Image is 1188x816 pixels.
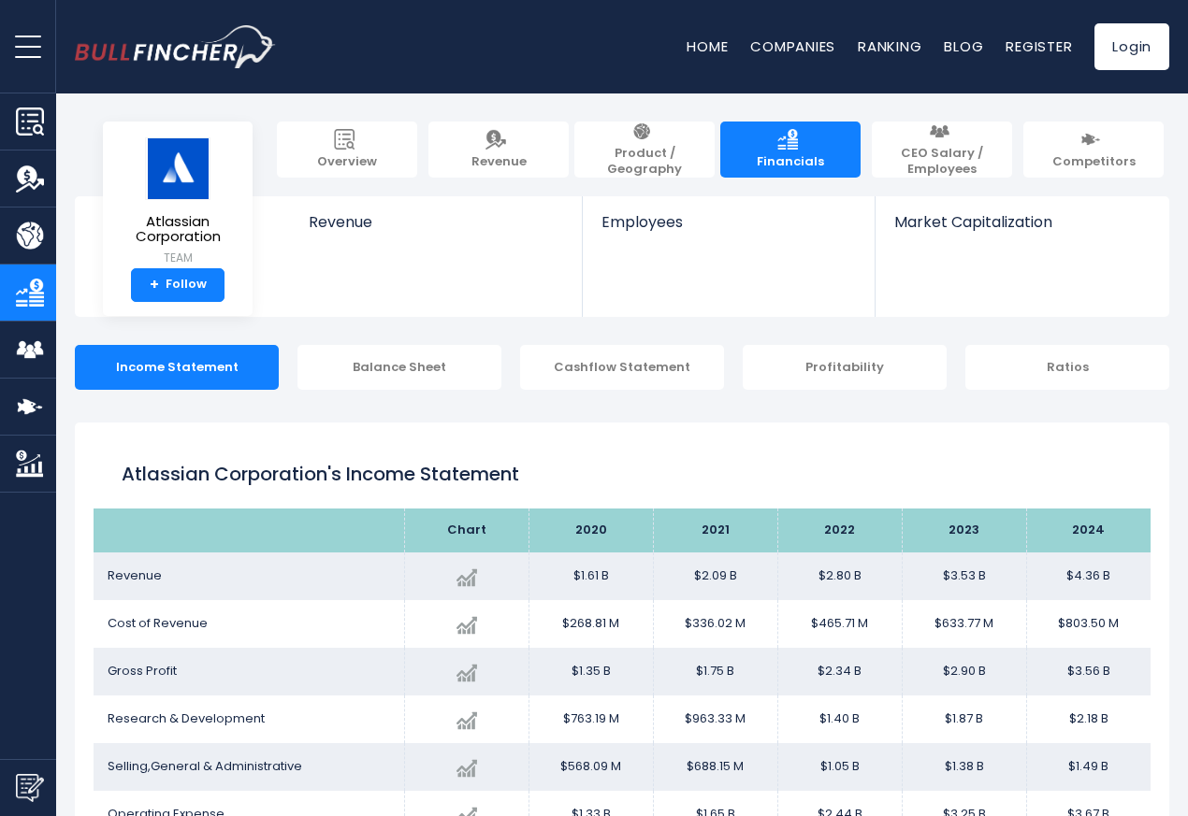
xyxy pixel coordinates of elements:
div: Ratios [965,345,1169,390]
td: $1.61 B [529,552,653,600]
a: Ranking [858,36,921,56]
td: $1.35 B [529,648,653,695]
span: CEO Salary / Employees [881,146,1003,178]
div: Income Statement [75,345,279,390]
a: Companies [750,36,835,56]
span: Overview [317,154,377,170]
span: Employees [601,213,855,231]
span: Revenue [108,566,162,584]
td: $1.49 B [1026,743,1151,791]
td: $1.75 B [653,648,777,695]
th: 2022 [777,508,902,552]
a: Home [687,36,728,56]
td: $336.02 M [653,600,777,648]
td: $4.36 B [1026,552,1151,600]
a: Financials [720,122,861,178]
a: Employees [583,196,874,263]
span: Atlassian Corporation [118,214,238,245]
td: $963.33 M [653,695,777,743]
td: $3.53 B [902,552,1026,600]
td: $2.80 B [777,552,902,600]
span: Product / Geography [584,146,705,178]
a: Register [1006,36,1072,56]
a: Product / Geography [574,122,715,178]
td: $268.81 M [529,600,653,648]
img: bullfincher logo [75,25,276,68]
div: Balance Sheet [297,345,501,390]
span: Gross Profit [108,662,177,680]
span: Selling,General & Administrative [108,757,302,775]
th: Chart [404,508,529,552]
th: 2024 [1026,508,1151,552]
td: $1.05 B [777,743,902,791]
td: $1.40 B [777,695,902,743]
span: Financials [757,154,824,170]
td: $1.87 B [902,695,1026,743]
td: $633.77 M [902,600,1026,648]
h1: Atlassian Corporation's Income Statement [122,460,1123,488]
div: Cashflow Statement [520,345,724,390]
td: $803.50 M [1026,600,1151,648]
td: $1.38 B [902,743,1026,791]
td: $465.71 M [777,600,902,648]
th: 2023 [902,508,1026,552]
td: $688.15 M [653,743,777,791]
th: 2021 [653,508,777,552]
span: Revenue [309,213,564,231]
a: Overview [277,122,417,178]
span: Market Capitalization [894,213,1149,231]
a: Go to homepage [75,25,276,68]
td: $568.09 M [529,743,653,791]
a: +Follow [131,268,225,302]
span: Revenue [471,154,527,170]
a: Revenue [290,196,583,263]
a: Competitors [1023,122,1164,178]
a: Login [1094,23,1169,70]
td: $2.18 B [1026,695,1151,743]
td: $2.09 B [653,552,777,600]
span: Cost of Revenue [108,614,208,632]
a: Revenue [428,122,569,178]
td: $2.90 B [902,648,1026,695]
span: Competitors [1052,154,1136,170]
a: Blog [944,36,983,56]
a: Market Capitalization [876,196,1167,263]
span: Research & Development [108,709,265,727]
div: Profitability [743,345,947,390]
td: $2.34 B [777,648,902,695]
a: CEO Salary / Employees [872,122,1012,178]
strong: + [150,277,159,293]
a: Atlassian Corporation TEAM [117,136,239,268]
small: TEAM [118,250,238,266]
td: $763.19 M [529,695,653,743]
td: $3.56 B [1026,648,1151,695]
th: 2020 [529,508,653,552]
